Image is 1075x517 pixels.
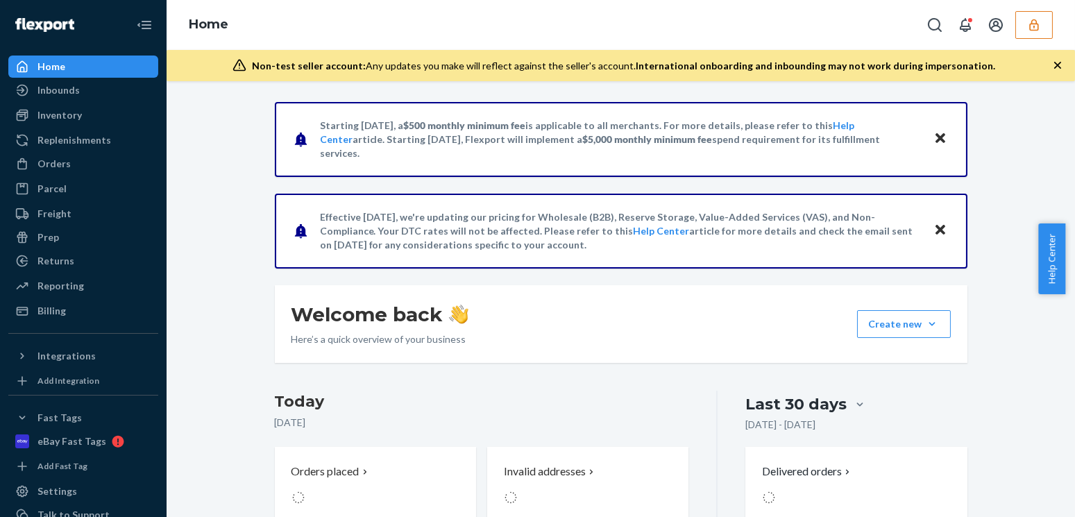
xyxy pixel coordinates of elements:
a: Inventory [8,104,158,126]
button: Open account menu [982,11,1010,39]
span: $5,000 monthly minimum fee [583,133,713,145]
p: Here’s a quick overview of your business [291,332,468,346]
a: Add Integration [8,373,158,389]
h3: Today [275,391,689,413]
button: Integrations [8,345,158,367]
div: Inventory [37,108,82,122]
a: Parcel [8,178,158,200]
a: Reporting [8,275,158,297]
div: Replenishments [37,133,111,147]
div: Any updates you make will reflect against the seller's account. [252,59,995,73]
p: Effective [DATE], we're updating our pricing for Wholesale (B2B), Reserve Storage, Value-Added Se... [320,210,920,252]
div: Billing [37,304,66,318]
a: Settings [8,480,158,502]
div: Settings [37,484,77,498]
div: Add Integration [37,375,99,387]
a: Prep [8,226,158,248]
div: Reporting [37,279,84,293]
a: Orders [8,153,158,175]
p: [DATE] [275,416,689,430]
button: Close [931,221,949,241]
div: Returns [37,254,74,268]
a: Home [8,56,158,78]
p: Invalid addresses [504,464,586,480]
span: International onboarding and inbounding may not work during impersonation. [636,60,995,71]
button: Close [931,129,949,149]
button: Delivered orders [762,464,853,480]
a: Help Center [634,225,690,237]
a: Returns [8,250,158,272]
div: Freight [37,207,71,221]
div: eBay Fast Tags [37,434,106,448]
img: Flexport logo [15,18,74,32]
div: Home [37,60,65,74]
span: Non-test seller account: [252,60,366,71]
div: Fast Tags [37,411,82,425]
button: Close Navigation [130,11,158,39]
button: Open notifications [951,11,979,39]
button: Help Center [1038,223,1065,294]
button: Open Search Box [921,11,949,39]
div: Parcel [37,182,67,196]
div: Orders [37,157,71,171]
button: Fast Tags [8,407,158,429]
div: Integrations [37,349,96,363]
img: hand-wave emoji [449,305,468,324]
a: Replenishments [8,129,158,151]
a: eBay Fast Tags [8,430,158,452]
h1: Welcome back [291,302,468,327]
a: Freight [8,203,158,225]
a: Add Fast Tag [8,458,158,475]
ol: breadcrumbs [178,5,239,45]
a: Billing [8,300,158,322]
button: Create new [857,310,951,338]
div: Inbounds [37,83,80,97]
a: Home [189,17,228,32]
p: Starting [DATE], a is applicable to all merchants. For more details, please refer to this article... [320,119,920,160]
div: Prep [37,230,59,244]
div: Last 30 days [745,393,847,415]
a: Inbounds [8,79,158,101]
div: Add Fast Tag [37,460,87,472]
p: [DATE] - [DATE] [745,418,815,432]
p: Orders placed [291,464,359,480]
span: $500 monthly minimum fee [404,119,526,131]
